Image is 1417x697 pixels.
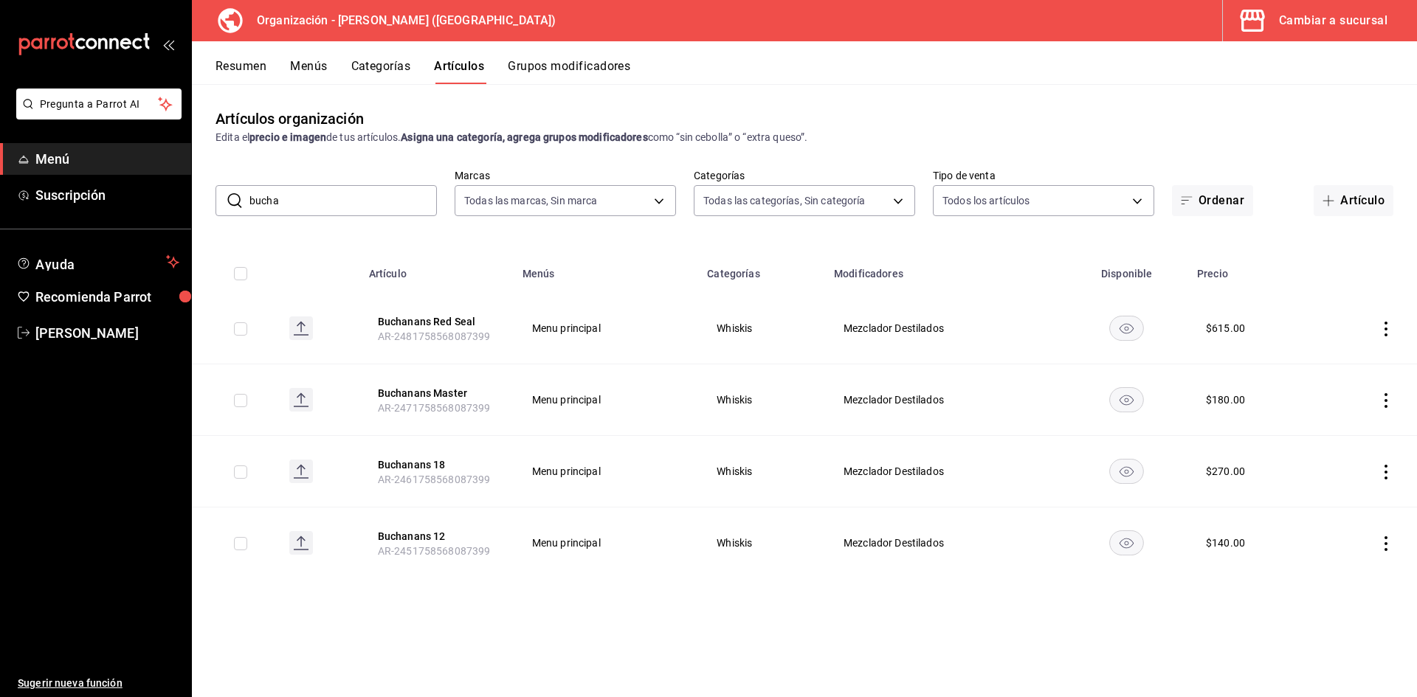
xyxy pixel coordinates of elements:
[703,193,866,208] span: Todas las categorías, Sin categoría
[844,323,1047,333] span: Mezclador Destilados
[1066,246,1188,293] th: Disponible
[532,538,680,548] span: Menu principal
[1379,465,1393,479] button: actions
[1206,321,1245,336] div: $ 615.00
[290,59,327,84] button: Menús
[378,330,491,342] span: AR-2481758568087399
[351,59,411,84] button: Categorías
[464,193,598,208] span: Todas las marcas, Sin marca
[1379,322,1393,336] button: actions
[360,246,514,293] th: Artículo
[514,246,699,293] th: Menús
[694,170,915,181] label: Categorías
[216,59,266,84] button: Resumen
[1109,387,1144,412] button: availability-product
[35,323,179,343] span: [PERSON_NAME]
[698,246,825,293] th: Categorías
[378,402,491,414] span: AR-2471758568087399
[35,287,179,307] span: Recomienda Parrot
[249,186,437,215] input: Buscar artículo
[532,395,680,405] span: Menu principal
[10,107,182,122] a: Pregunta a Parrot AI
[717,466,807,476] span: Whiskis
[1188,246,1319,293] th: Precio
[434,59,484,84] button: Artículos
[1109,316,1144,341] button: availability-product
[1109,530,1144,555] button: availability-product
[378,474,491,485] span: AR-2461758568087399
[40,97,159,112] span: Pregunta a Parrot AI
[455,170,676,181] label: Marcas
[1379,536,1393,551] button: actions
[16,89,182,119] button: Pregunta a Parrot AI
[1314,185,1393,216] button: Artículo
[378,529,496,544] button: edit-product-location
[216,59,1417,84] div: navigation tabs
[717,323,807,333] span: Whiskis
[35,253,160,271] span: Ayuda
[216,108,364,130] div: Artículos organización
[378,314,496,329] button: edit-product-location
[1379,393,1393,408] button: actions
[844,395,1047,405] span: Mezclador Destilados
[1279,10,1387,31] div: Cambiar a sucursal
[508,59,630,84] button: Grupos modificadores
[401,131,647,143] strong: Asigna una categoría, agrega grupos modificadores
[717,395,807,405] span: Whiskis
[35,185,179,205] span: Suscripción
[532,323,680,333] span: Menu principal
[717,538,807,548] span: Whiskis
[1172,185,1253,216] button: Ordenar
[1206,535,1245,550] div: $ 140.00
[378,386,496,400] button: edit-product-location
[378,457,496,472] button: edit-product-location
[18,676,179,691] span: Sugerir nueva función
[1206,392,1245,407] div: $ 180.00
[162,38,174,50] button: open_drawer_menu
[378,545,491,557] span: AR-2451758568087399
[844,538,1047,548] span: Mezclador Destilados
[844,466,1047,476] span: Mezclador Destilados
[35,149,179,169] span: Menú
[216,130,1393,145] div: Edita el de tus artículos. como “sin cebolla” o “extra queso”.
[825,246,1066,293] th: Modificadores
[1109,459,1144,484] button: availability-product
[942,193,1030,208] span: Todos los artículos
[933,170,1154,181] label: Tipo de venta
[245,12,556,30] h3: Organización - [PERSON_NAME] ([GEOGRAPHIC_DATA])
[1206,464,1245,479] div: $ 270.00
[249,131,326,143] strong: precio e imagen
[532,466,680,476] span: Menu principal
